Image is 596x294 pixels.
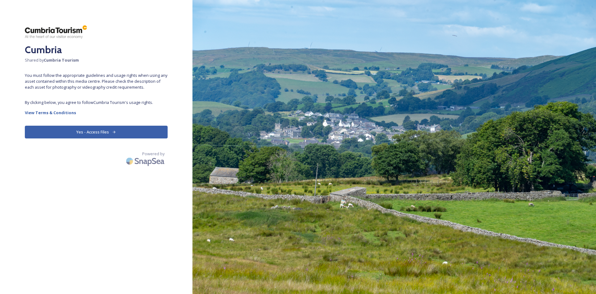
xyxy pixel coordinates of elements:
[25,42,168,57] h2: Cumbria
[124,154,168,168] img: SnapSea Logo
[25,109,168,116] a: View Terms & Conditions
[25,100,168,105] span: By clicking below, you agree to follow Cumbria Tourism 's usage rights.
[25,110,76,115] strong: View Terms & Conditions
[25,126,168,138] button: Yes - Access Files
[142,151,165,157] span: Powered by
[25,72,168,91] span: You must follow the appropriate guidelines and usage rights when using any asset contained within...
[44,57,79,63] strong: Cumbria Tourism
[25,25,87,39] img: ct_logo.png
[25,57,168,63] span: Shared by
